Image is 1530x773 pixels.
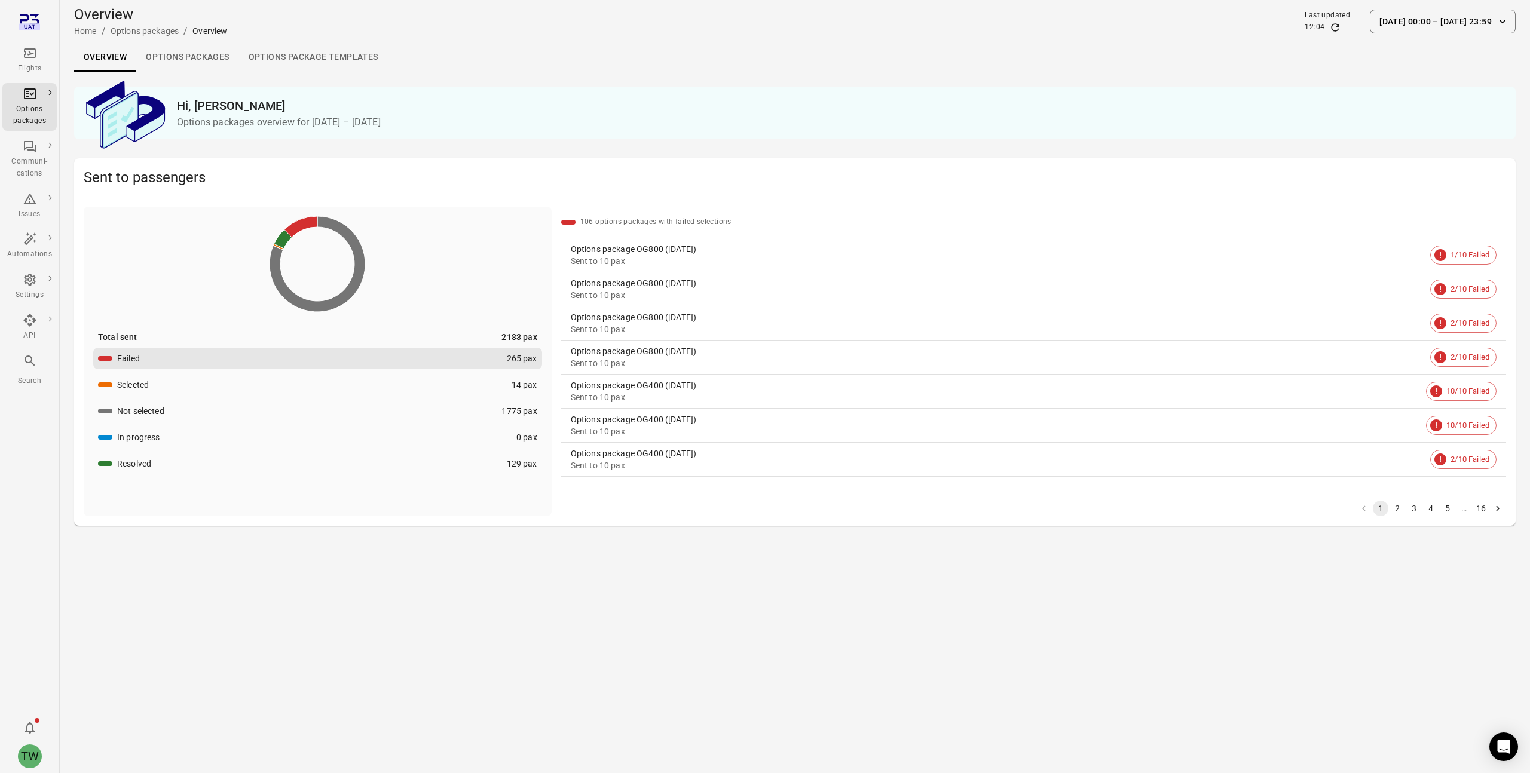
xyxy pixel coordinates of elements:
span: 10/10 Failed [1440,419,1496,431]
div: 1775 pax [501,405,537,417]
div: Sent to 10 pax [571,357,1426,369]
span: 10/10 Failed [1440,385,1496,397]
nav: pagination navigation [1355,501,1506,516]
button: Tony Wang [13,740,47,773]
h2: Hi, [PERSON_NAME] [177,96,1506,115]
button: Go to page 16 [1473,501,1489,516]
div: Sent to 10 pax [571,289,1426,301]
a: Options package OG400 ([DATE])Sent to 10 pax2/10 Failed [561,443,1506,476]
span: 2/10 Failed [1444,283,1496,295]
span: 2/10 Failed [1444,453,1496,465]
button: Go to page 4 [1423,501,1439,516]
div: Total sent [98,331,137,343]
div: Not selected [117,405,164,417]
div: 265 pax [507,352,537,364]
a: API [2,309,57,345]
a: Communi-cations [2,136,57,183]
li: / [102,24,106,38]
button: Go to page 2 [1390,501,1405,516]
div: Last updated [1305,10,1350,22]
div: Local navigation [74,43,1516,72]
div: Sent to 10 pax [571,425,1422,437]
button: Not selected1775 pax [93,400,542,422]
div: Sent to 10 pax [571,323,1426,335]
a: Options package OG800 ([DATE])Sent to 10 pax2/10 Failed [561,341,1506,374]
div: In progress [117,431,160,443]
button: Search [2,350,57,390]
span: 1/10 Failed [1444,249,1496,261]
div: Sent to 10 pax [571,391,1422,403]
div: 129 pax [507,458,537,470]
div: TW [18,744,42,768]
div: Options package OG400 ([DATE]) [571,413,1422,425]
div: Options packages [7,103,52,127]
button: [DATE] 00:00 – [DATE] 23:59 [1370,10,1516,33]
div: Options package OG800 ([DATE]) [571,277,1426,289]
div: Open Intercom Messenger [1489,732,1518,761]
h2: Sent to passengers [84,168,1506,187]
div: Settings [7,289,52,301]
button: Go to page 3 [1406,501,1422,516]
nav: Breadcrumbs [74,24,228,38]
a: Automations [2,228,57,264]
div: 2183 pax [501,331,537,343]
div: Options package OG800 ([DATE]) [571,311,1426,323]
a: Settings [2,269,57,305]
a: Options package Templates [239,43,388,72]
div: Sent to 10 pax [571,255,1426,267]
button: Refresh data [1329,22,1341,33]
a: Home [74,26,97,36]
div: Search [7,375,52,387]
button: Go to next page [1490,501,1505,516]
span: 2/10 Failed [1444,317,1496,329]
span: 2/10 Failed [1444,351,1496,363]
div: Options package OG800 ([DATE]) [571,243,1426,255]
a: Options packages [2,83,57,131]
a: Options packages [136,43,238,72]
button: Resolved129 pax [93,453,542,474]
li: / [183,24,188,38]
button: Selected14 pax [93,374,542,395]
div: 0 pax [516,431,537,443]
a: Options package OG800 ([DATE])Sent to 10 pax2/10 Failed [561,272,1506,306]
div: Options package OG400 ([DATE]) [571,379,1422,391]
div: Resolved [117,458,151,470]
a: Issues [2,188,57,224]
button: Failed265 pax [93,348,542,369]
button: In progress0 pax [93,427,542,448]
a: Overview [74,43,136,72]
div: Failed [117,352,140,364]
div: Sent to 10 pax [571,459,1426,471]
div: … [1456,502,1472,514]
div: Options package OG800 ([DATE]) [571,345,1426,357]
div: 106 options packages with failed selections [580,216,732,228]
a: Options package OG800 ([DATE])Sent to 10 pax1/10 Failed [561,238,1506,272]
a: Options package OG400 ([DATE])Sent to 10 pax10/10 Failed [561,409,1506,442]
button: page 1 [1373,501,1388,516]
a: Options package OG800 ([DATE])Sent to 10 pax2/10 Failed [561,306,1506,340]
div: Overview [192,25,227,37]
button: Go to page 5 [1440,501,1455,516]
a: Flights [2,42,57,78]
p: Options packages overview for [DATE] – [DATE] [177,115,1506,130]
a: Options packages [111,26,179,36]
div: Selected [117,379,149,391]
div: Flights [7,63,52,75]
div: Options package OG400 ([DATE]) [571,447,1426,459]
div: 14 pax [512,379,537,391]
div: API [7,330,52,342]
h1: Overview [74,5,228,24]
button: Notifications [18,716,42,740]
div: Communi-cations [7,156,52,180]
div: 12:04 [1305,22,1324,33]
div: Automations [7,249,52,260]
a: Options package OG400 ([DATE])Sent to 10 pax10/10 Failed [561,375,1506,408]
div: Issues [7,208,52,220]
